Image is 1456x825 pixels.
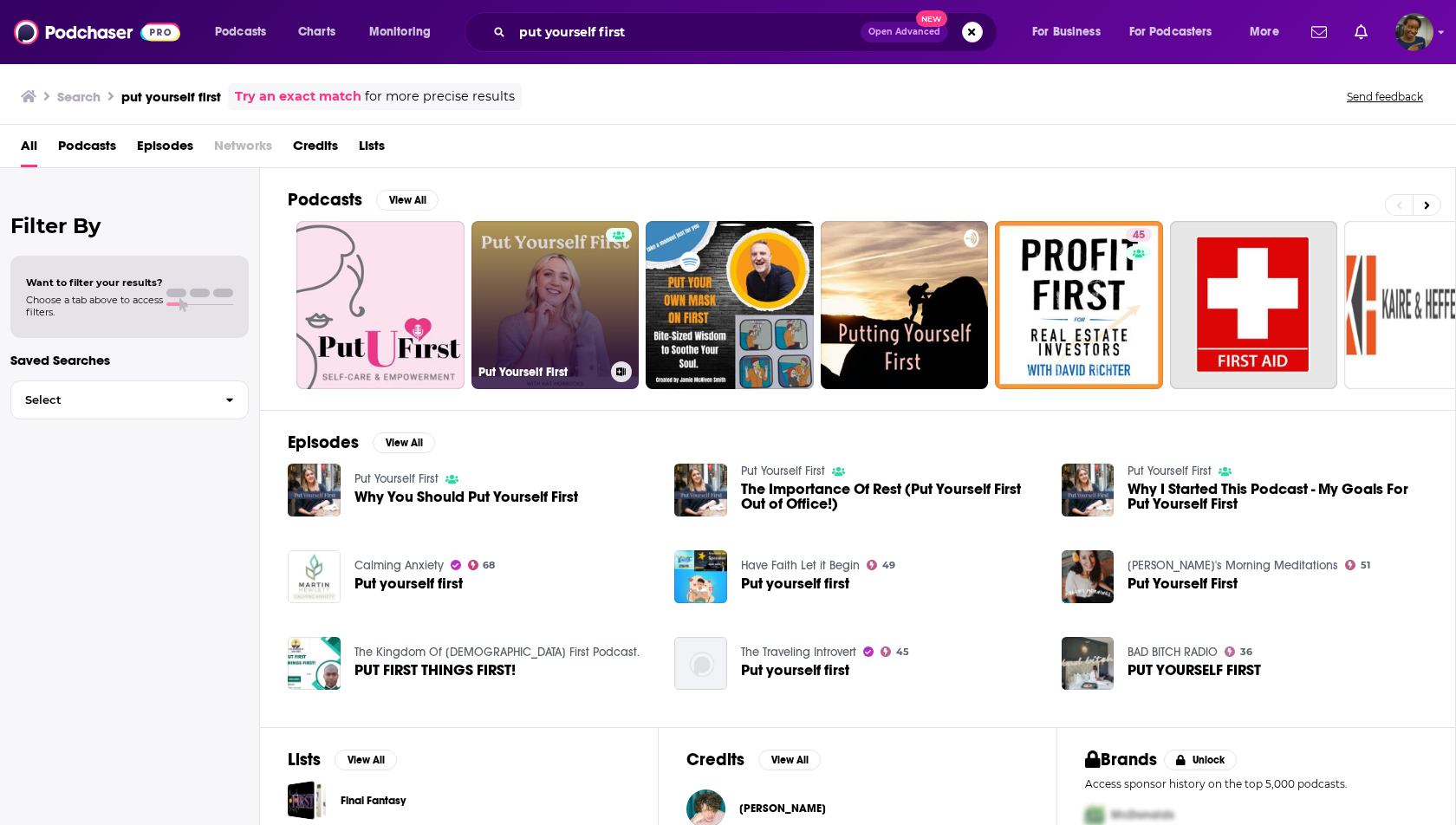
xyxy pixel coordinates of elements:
span: Open Advanced [868,28,940,36]
a: Put Yourself First [471,221,640,389]
button: View All [758,750,821,770]
a: EpisodesView All [288,432,435,453]
a: The Traveling Introvert [741,645,856,659]
a: The Kingdom Of God First Podcast. [354,645,640,659]
a: PUT YOURSELF FIRST [1128,663,1261,678]
h3: put yourself first [121,88,221,105]
a: 36 [1225,646,1252,657]
a: BAD BITCH RADIO [1128,645,1218,659]
img: Put yourself first [288,550,341,603]
span: Choose a tab above to access filters. [26,294,163,318]
span: New [916,10,947,27]
a: Put yourself first [741,663,849,678]
div: Search podcasts, credits, & more... [481,12,1014,52]
a: PUT FIRST THINGS FIRST! [354,663,516,678]
a: 51 [1345,560,1370,570]
a: 45 [881,646,909,657]
img: Why I Started This Podcast - My Goals For Put Yourself First [1062,464,1115,516]
button: open menu [1238,18,1301,46]
a: 45 [995,221,1163,389]
h2: Episodes [288,432,359,453]
button: open menu [203,18,289,46]
span: For Business [1032,20,1101,44]
span: 45 [896,648,909,656]
a: Put yourself first [354,576,463,591]
a: Episodes [137,132,193,167]
a: Have Faith Let it Begin [741,558,860,573]
a: Put Yourself First [1128,464,1212,478]
img: PUT FIRST THINGS FIRST! [288,637,341,690]
h2: Credits [686,749,744,770]
span: For Podcasters [1129,20,1212,44]
p: Access sponsor history on the top 5,000 podcasts. [1085,777,1427,790]
span: Networks [214,132,272,167]
a: Lists [359,132,385,167]
a: Put Yourself First [354,471,439,486]
span: 36 [1240,648,1252,656]
button: open menu [1118,18,1238,46]
span: Put yourself first [741,576,849,591]
a: Credits [293,132,338,167]
img: Put yourself first [674,550,727,603]
h2: Podcasts [288,189,362,211]
button: Select [10,380,249,419]
a: Final Fantasy [288,781,327,820]
img: PUT YOURSELF FIRST [1062,637,1115,690]
a: 45 [1126,228,1152,242]
span: Charts [298,20,335,44]
button: View All [373,432,435,453]
button: View All [376,190,439,211]
a: Final Fantasy [341,791,406,810]
a: Why I Started This Podcast - My Goals For Put Yourself First [1128,482,1427,511]
button: Unlock [1164,750,1238,770]
a: Calming Anxiety [354,558,444,573]
img: The Importance Of Rest (Put Yourself First Out of Office!) [674,464,727,516]
a: Put Yourself First [741,464,825,478]
h2: Filter By [10,213,249,238]
a: Show notifications dropdown [1304,17,1334,47]
a: Put Yourself First [1128,576,1238,591]
span: More [1250,20,1279,44]
span: Podcasts [215,20,266,44]
h3: Search [57,88,101,105]
img: Why You Should Put Yourself First [288,464,341,516]
span: Monitoring [369,20,431,44]
span: McDonalds [1111,808,1174,822]
img: Put yourself first [674,637,727,690]
a: ListsView All [288,749,397,770]
h2: Brands [1085,749,1157,770]
span: 51 [1361,562,1370,569]
span: The Importance Of Rest (Put Yourself First Out of Office!) [741,482,1041,511]
a: Charlie Puth [739,802,826,815]
span: Want to filter your results? [26,276,163,289]
span: [PERSON_NAME] [739,802,826,815]
span: for more precise results [365,87,515,107]
button: open menu [1020,18,1122,46]
p: Saved Searches [10,352,249,368]
h2: Lists [288,749,321,770]
a: All [21,132,37,167]
span: 45 [1133,227,1145,244]
img: Podchaser - Follow, Share and Rate Podcasts [14,16,180,49]
img: Put Yourself First [1062,550,1115,603]
span: Select [11,394,211,406]
button: open menu [357,18,453,46]
a: PodcastsView All [288,189,439,211]
a: Podcasts [58,132,116,167]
